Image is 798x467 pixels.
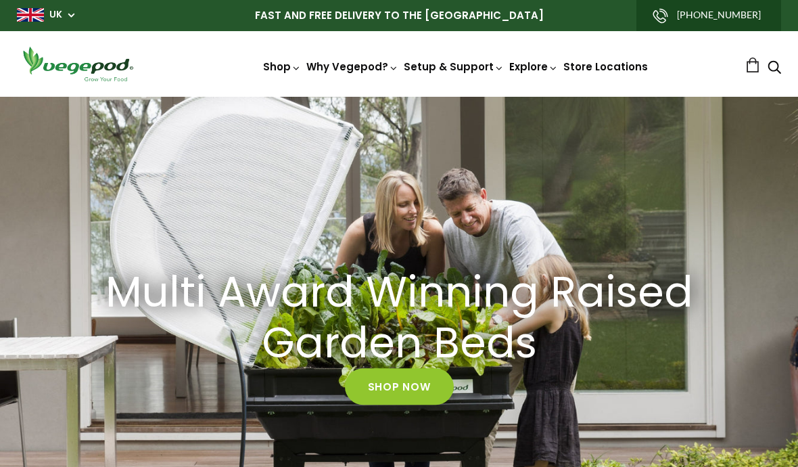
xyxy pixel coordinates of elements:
a: Setup & Support [404,60,504,74]
a: Explore [509,60,558,74]
a: Why Vegepod? [306,60,398,74]
a: Store Locations [563,60,648,74]
img: Vegepod [17,45,139,83]
h2: Multi Award Winning Raised Garden Beds [95,267,703,369]
a: Shop Now [345,369,454,405]
img: gb_large.png [17,8,44,22]
a: Multi Award Winning Raised Garden Beds [77,267,722,369]
a: UK [49,8,62,22]
a: Shop [263,60,301,74]
a: Search [768,62,781,76]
